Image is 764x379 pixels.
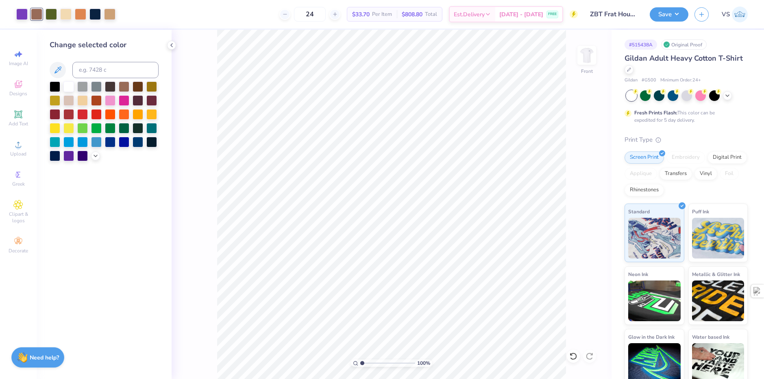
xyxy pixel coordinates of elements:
span: Neon Ink [628,270,648,278]
div: Screen Print [625,151,664,164]
div: Transfers [660,168,692,180]
div: Front [581,68,593,75]
span: $33.70 [352,10,370,19]
span: Standard [628,207,650,216]
span: Puff Ink [692,207,709,216]
div: Embroidery [666,151,705,164]
img: Neon Ink [628,280,681,321]
span: [DATE] - [DATE] [499,10,543,19]
span: Gildan [625,77,638,84]
input: e.g. 7428 c [72,62,159,78]
span: Water based Ink [692,333,729,341]
img: Volodymyr Sobko [732,7,748,22]
span: 100 % [417,359,430,367]
div: Change selected color [50,39,159,50]
div: Original Proof [661,39,707,50]
span: Add Text [9,120,28,127]
span: Decorate [9,248,28,254]
div: Applique [625,168,657,180]
div: Digital Print [707,151,747,164]
span: FREE [548,11,557,17]
input: Untitled Design [584,6,644,22]
span: Gildan Adult Heavy Cotton T-Shirt [625,53,743,63]
span: Metallic & Glitter Ink [692,270,740,278]
span: Upload [10,151,26,157]
div: This color can be expedited for 5 day delivery. [634,109,734,124]
div: # 515438A [625,39,657,50]
a: VS [722,7,748,22]
span: Greek [12,181,25,187]
span: Per Item [372,10,392,19]
span: Minimum Order: 24 + [660,77,701,84]
img: Metallic & Glitter Ink [692,280,744,321]
input: – – [294,7,326,22]
div: Rhinestones [625,184,664,196]
span: Glow in the Dark Ink [628,333,675,341]
span: Image AI [9,60,28,67]
span: Est. Delivery [454,10,485,19]
img: Standard [628,218,681,259]
span: # G500 [642,77,656,84]
img: Front [579,47,595,64]
strong: Fresh Prints Flash: [634,110,677,116]
span: VS [722,10,730,19]
div: Vinyl [694,168,717,180]
span: Designs [9,90,27,97]
span: Total [425,10,437,19]
button: Save [650,7,688,22]
img: Puff Ink [692,218,744,259]
span: Clipart & logos [4,211,33,224]
div: Print Type [625,135,748,145]
strong: Need help? [30,354,59,361]
div: Foil [720,168,739,180]
span: $808.80 [402,10,422,19]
